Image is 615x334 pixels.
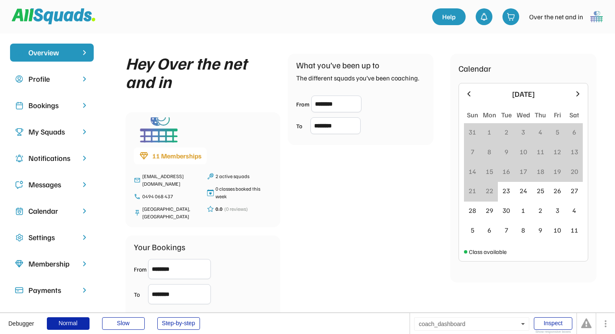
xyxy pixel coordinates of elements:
img: 1000005499.png [134,117,184,142]
a: Help [432,8,466,25]
div: 15 [486,166,493,176]
img: shopping-cart-01%20%281%29.svg [507,13,515,21]
div: My Squads [28,126,75,137]
div: 4 [572,205,576,215]
div: Membership [28,258,75,269]
div: 9 [505,147,508,157]
img: chevron-right.svg [80,233,89,241]
div: 20 [571,166,578,176]
div: 21 [469,186,476,196]
div: 25 [537,186,544,196]
div: Payments [28,285,75,296]
div: 23 [502,186,510,196]
div: 2 [538,205,542,215]
img: chevron-right.svg [80,128,89,136]
div: 3 [556,205,559,215]
div: 1 [487,127,491,137]
div: Over the net and in [529,12,583,22]
div: 7 [471,147,474,157]
div: Sun [467,110,478,120]
div: 3 [521,127,525,137]
div: 5 [556,127,559,137]
div: 1 [521,205,525,215]
img: Icon%20copy%204.svg [15,154,23,163]
div: 10 [520,147,527,157]
div: 11 [537,147,544,157]
img: Icon%20copy%2016.svg [15,233,23,242]
div: (0 reviews) [224,205,248,213]
div: 0 [134,310,141,328]
div: 8 [487,147,491,157]
div: Hey Over the net and in [126,54,271,91]
div: 17 [520,166,527,176]
div: 30 [502,205,510,215]
div: 7 [505,225,508,235]
div: Tue [501,110,512,120]
div: What you’ve been up to [296,59,379,71]
div: 24 [520,186,527,196]
div: 6 [487,225,491,235]
div: coach_dashboard [414,317,529,331]
div: The different squads you’ve been coaching. [296,73,419,83]
img: chevron-right.svg [80,101,89,109]
img: Icon%20copy%202.svg [15,101,23,110]
div: 8 [521,225,525,235]
div: 13 [571,147,578,157]
div: 26 [553,186,561,196]
img: chevron-right%20copy%203.svg [80,49,89,57]
div: 14 [469,166,476,176]
div: Your Bookings [134,241,185,253]
div: Wed [517,110,530,120]
img: chevron-right.svg [80,154,89,162]
div: Messages [28,179,75,190]
img: Icon%20copy%2010.svg [15,49,23,57]
div: 2 active squads [215,173,272,180]
div: Fri [554,110,561,120]
img: bell-03%20%281%29.svg [480,13,488,21]
div: 31 [469,127,476,137]
img: Icon%20copy%207.svg [15,207,23,215]
div: 0.0 [215,205,223,213]
div: 4 [538,127,542,137]
img: chevron-right.svg [80,75,89,83]
div: [EMAIL_ADDRESS][DOMAIN_NAME] [142,173,199,188]
div: 10 [553,225,561,235]
div: Profile [28,73,75,85]
img: Icon%20copy%203.svg [15,128,23,136]
div: [GEOGRAPHIC_DATA], [GEOGRAPHIC_DATA] [142,205,199,220]
div: 11 Memberships [152,151,202,161]
img: chevron-right.svg [80,260,89,268]
div: 0 classes booked this week [215,185,272,200]
div: From [134,265,146,274]
div: Class available [469,247,507,256]
div: 27 [571,186,578,196]
div: 12 [553,147,561,157]
div: 28 [469,205,476,215]
div: Calendar [28,205,75,217]
img: Icon%20copy%205.svg [15,181,23,189]
img: Icon%20%2815%29.svg [15,286,23,295]
div: Sat [569,110,579,120]
div: 6 [572,127,576,137]
div: Show responsive boxes [534,330,572,334]
div: 0494 068 437 [142,193,199,200]
div: Settings [28,232,75,243]
div: 9 [538,225,542,235]
div: 5 [471,225,474,235]
div: From [296,100,310,109]
img: Icon%20copy%208.svg [15,260,23,268]
div: Mon [483,110,496,120]
img: chevron-right.svg [80,181,89,189]
div: Normal [47,317,90,330]
img: 1000005499.png [588,8,605,25]
div: 22 [486,186,493,196]
div: 29 [486,205,493,215]
img: chevron-right.svg [80,207,89,215]
div: Thu [535,110,546,120]
div: Step-by-step [157,317,200,330]
div: 16 [502,166,510,176]
div: 11 [571,225,578,235]
img: user-circle.svg [15,75,23,83]
div: 19 [553,166,561,176]
div: To [296,122,309,130]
